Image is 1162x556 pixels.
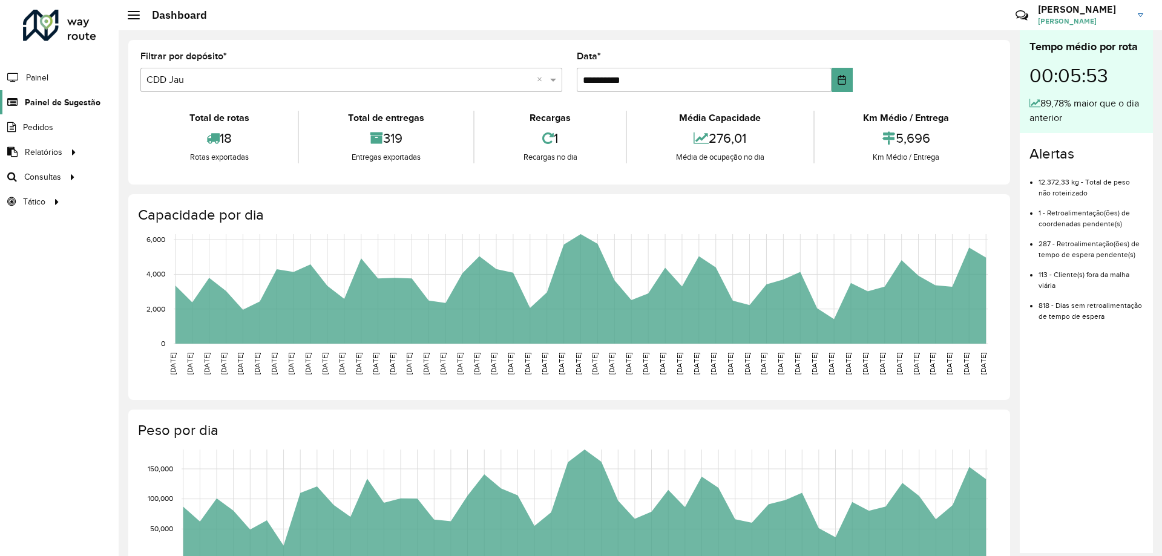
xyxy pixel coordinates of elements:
[776,353,784,374] text: [DATE]
[1039,260,1143,291] li: 113 - Cliente(s) fora da malha viária
[169,353,177,374] text: [DATE]
[220,353,228,374] text: [DATE]
[478,125,623,151] div: 1
[577,49,601,64] label: Data
[630,111,810,125] div: Média Capacidade
[1039,168,1143,198] li: 12.372,33 kg - Total de peso não roteirizado
[962,353,970,374] text: [DATE]
[692,353,700,374] text: [DATE]
[658,353,666,374] text: [DATE]
[478,111,623,125] div: Recargas
[844,353,852,374] text: [DATE]
[912,353,920,374] text: [DATE]
[1029,96,1143,125] div: 89,78% maior que o dia anterior
[304,353,312,374] text: [DATE]
[25,96,100,109] span: Painel de Sugestão
[1039,198,1143,229] li: 1 - Retroalimentação(ões) de coordenadas pendente(s)
[138,206,998,224] h4: Capacidade por dia
[760,353,767,374] text: [DATE]
[138,422,998,439] h4: Peso por dia
[818,111,995,125] div: Km Médio / Entrega
[338,353,346,374] text: [DATE]
[818,151,995,163] div: Km Médio / Entrega
[818,125,995,151] div: 5,696
[473,353,481,374] text: [DATE]
[1029,145,1143,163] h4: Alertas
[1029,55,1143,96] div: 00:05:53
[321,353,329,374] text: [DATE]
[203,353,211,374] text: [DATE]
[146,270,165,278] text: 4,000
[372,353,379,374] text: [DATE]
[630,151,810,163] div: Média de ocupação no dia
[148,495,173,503] text: 100,000
[709,353,717,374] text: [DATE]
[439,353,447,374] text: [DATE]
[726,353,734,374] text: [DATE]
[827,353,835,374] text: [DATE]
[236,353,244,374] text: [DATE]
[1039,291,1143,322] li: 818 - Dias sem retroalimentação de tempo de espera
[524,353,531,374] text: [DATE]
[146,235,165,243] text: 6,000
[253,353,261,374] text: [DATE]
[389,353,396,374] text: [DATE]
[302,151,470,163] div: Entregas exportadas
[979,353,987,374] text: [DATE]
[270,353,278,374] text: [DATE]
[675,353,683,374] text: [DATE]
[895,353,903,374] text: [DATE]
[1039,229,1143,260] li: 287 - Retroalimentação(ões) de tempo de espera pendente(s)
[490,353,497,374] text: [DATE]
[507,353,514,374] text: [DATE]
[642,353,649,374] text: [DATE]
[302,125,470,151] div: 319
[23,121,53,134] span: Pedidos
[608,353,615,374] text: [DATE]
[23,195,45,208] span: Tático
[630,125,810,151] div: 276,01
[25,146,62,159] span: Relatórios
[1038,16,1129,27] span: [PERSON_NAME]
[861,353,869,374] text: [DATE]
[405,353,413,374] text: [DATE]
[24,171,61,183] span: Consultas
[143,111,295,125] div: Total de rotas
[355,353,363,374] text: [DATE]
[287,353,295,374] text: [DATE]
[140,8,207,22] h2: Dashboard
[1038,4,1129,15] h3: [PERSON_NAME]
[1029,39,1143,55] div: Tempo médio por rota
[945,353,953,374] text: [DATE]
[146,305,165,313] text: 2,000
[143,151,295,163] div: Rotas exportadas
[832,68,853,92] button: Choose Date
[810,353,818,374] text: [DATE]
[591,353,599,374] text: [DATE]
[26,71,48,84] span: Painel
[1009,2,1035,28] a: Contato Rápido
[793,353,801,374] text: [DATE]
[878,353,886,374] text: [DATE]
[537,73,547,87] span: Clear all
[743,353,751,374] text: [DATE]
[540,353,548,374] text: [DATE]
[456,353,464,374] text: [DATE]
[557,353,565,374] text: [DATE]
[148,465,173,473] text: 150,000
[422,353,430,374] text: [DATE]
[186,353,194,374] text: [DATE]
[140,49,227,64] label: Filtrar por depósito
[478,151,623,163] div: Recargas no dia
[625,353,632,374] text: [DATE]
[161,339,165,347] text: 0
[928,353,936,374] text: [DATE]
[150,525,173,532] text: 50,000
[302,111,470,125] div: Total de entregas
[574,353,582,374] text: [DATE]
[143,125,295,151] div: 18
